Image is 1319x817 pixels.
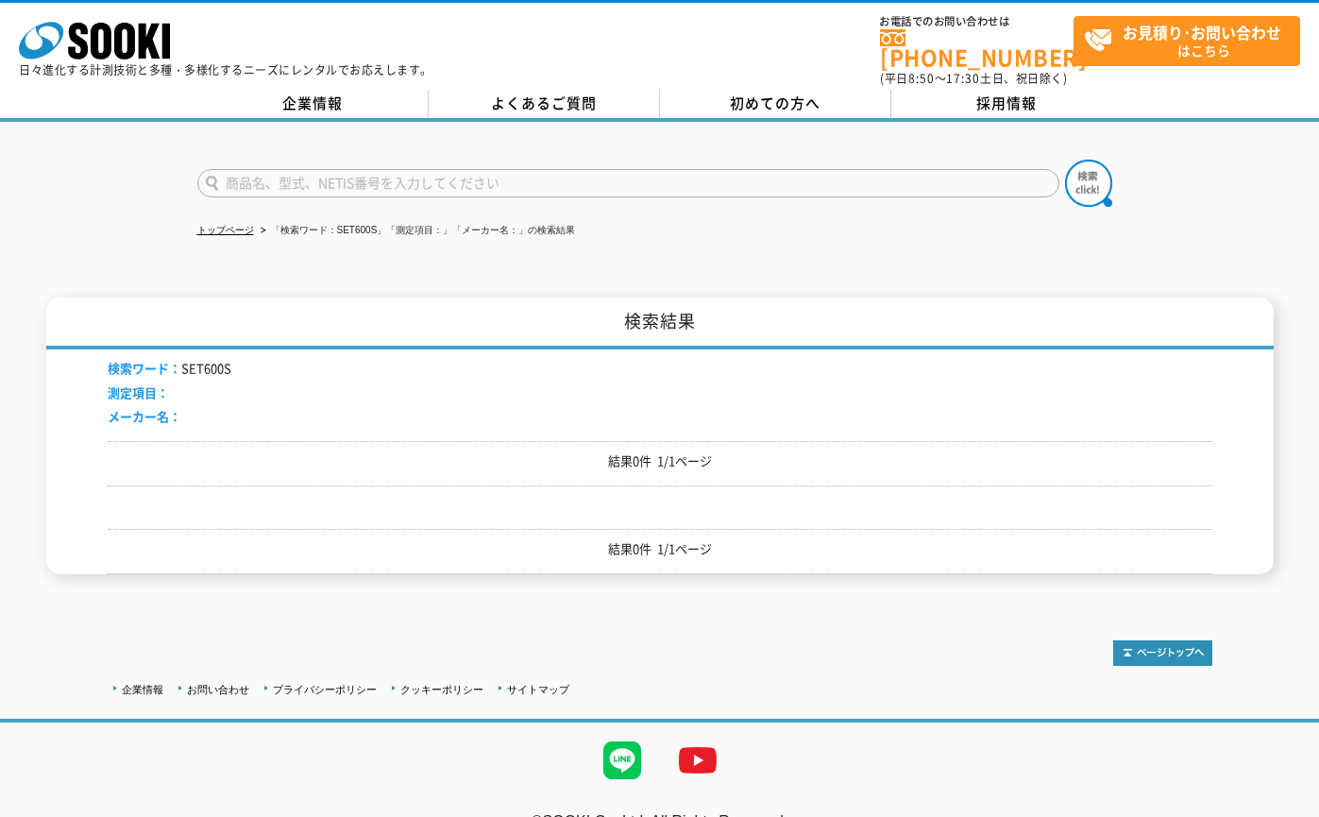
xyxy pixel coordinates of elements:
a: プライバシーポリシー [273,684,377,695]
span: (平日 ～ 土日、祝日除く) [880,70,1067,87]
p: 結果0件 1/1ページ [108,539,1212,559]
span: 測定項目： [108,383,169,401]
span: お電話でのお問い合わせは [880,16,1074,27]
p: 結果0件 1/1ページ [108,451,1212,471]
a: 企業情報 [197,90,429,118]
a: トップページ [197,225,254,235]
a: 採用情報 [891,90,1123,118]
a: よくあるご質問 [429,90,660,118]
span: はこちら [1084,17,1299,64]
a: 企業情報 [122,684,163,695]
h1: 検索結果 [46,298,1274,349]
li: 「検索ワード：SET600S」「測定項目：」「メーカー名：」の検索結果 [257,221,576,241]
a: サイトマップ [507,684,569,695]
p: 日々進化する計測技術と多種・多様化するニーズにレンタルでお応えします。 [19,64,432,76]
img: LINE [584,723,660,798]
span: 初めての方へ [730,93,820,113]
img: YouTube [660,723,736,798]
a: 初めての方へ [660,90,891,118]
input: 商品名、型式、NETIS番号を入力してください [197,169,1059,197]
a: [PHONE_NUMBER] [880,29,1074,68]
a: お問い合わせ [187,684,249,695]
a: クッキーポリシー [400,684,483,695]
img: トップページへ [1113,640,1212,666]
strong: お見積り･お問い合わせ [1123,21,1281,43]
a: お見積り･お問い合わせはこちら [1074,16,1300,66]
li: SET600S [108,359,231,379]
span: 検索ワード： [108,359,181,377]
span: 17:30 [946,70,980,87]
img: btn_search.png [1065,160,1112,207]
span: メーカー名： [108,407,181,425]
span: 8:50 [908,70,935,87]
